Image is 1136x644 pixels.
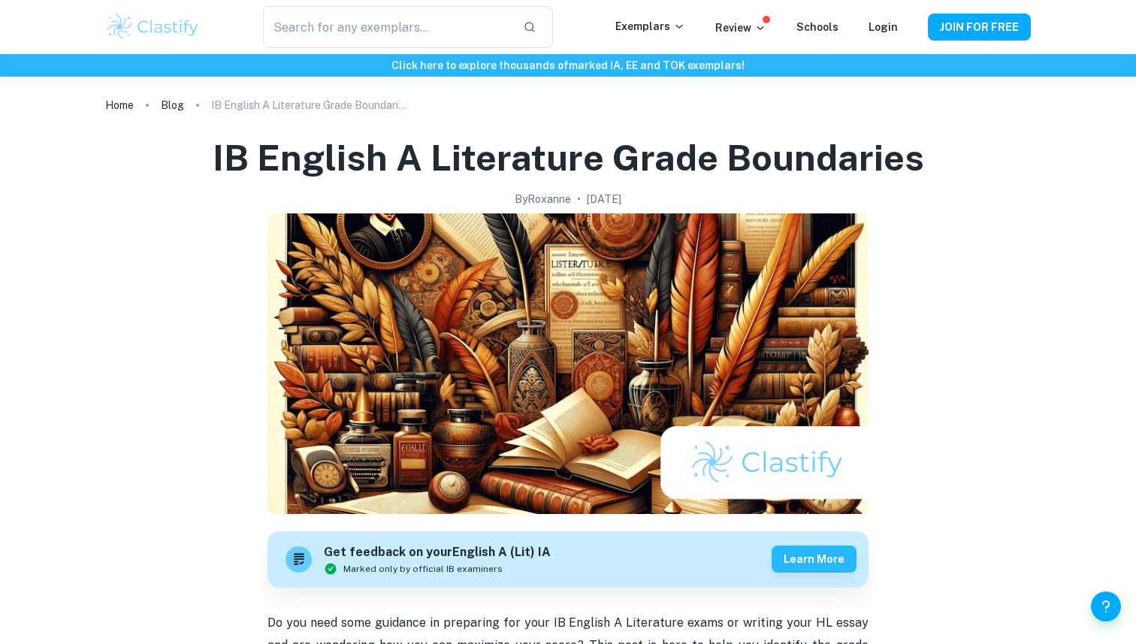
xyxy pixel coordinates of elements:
a: Login [869,21,898,33]
img: IB English A Literature Grade Boundaries cover image [267,213,869,514]
p: IB English A Literature Grade Boundaries [211,97,406,113]
img: Clastify logo [105,12,201,42]
button: JOIN FOR FREE [928,14,1031,41]
button: Help and Feedback [1091,591,1121,621]
h6: Click here to explore thousands of marked IA, EE and TOK exemplars ! [3,57,1133,74]
a: Blog [161,95,184,116]
h2: By Roxanne [515,191,571,207]
a: Home [105,95,134,116]
h6: Get feedback on your English A (Lit) IA [324,543,551,562]
input: Search for any exemplars... [263,6,511,48]
p: • [577,191,581,207]
p: Exemplars [615,18,685,35]
h2: [DATE] [587,191,621,207]
p: Review [715,20,766,36]
a: Schools [796,21,838,33]
button: Learn more [772,546,857,573]
span: Marked only by official IB examiners [343,562,503,576]
h1: IB English A Literature Grade Boundaries [213,134,924,182]
a: Get feedback on yourEnglish A (Lit) IAMarked only by official IB examinersLearn more [267,531,869,588]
